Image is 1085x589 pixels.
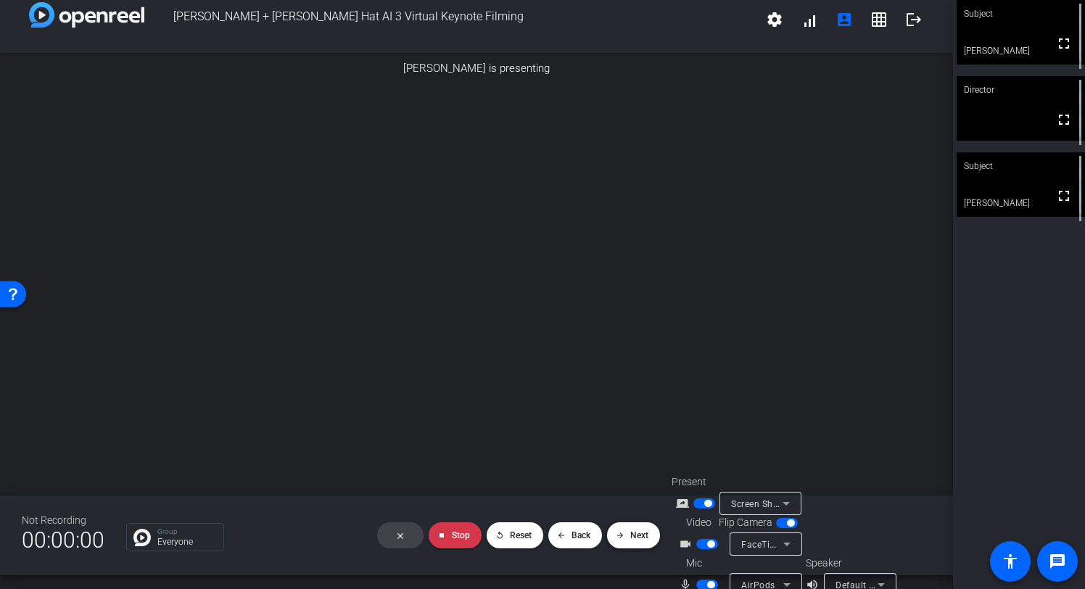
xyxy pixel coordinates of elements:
[672,474,806,490] div: Present
[487,522,543,548] button: Reset
[630,530,648,540] span: Next
[1049,553,1066,570] mat-icon: message
[29,2,144,28] img: white-gradient.svg
[157,537,216,546] p: Everyone
[870,11,888,28] mat-icon: grid_on
[679,535,696,553] mat-icon: videocam_outline
[957,76,1085,104] div: Director
[806,556,893,571] div: Speaker
[495,531,504,540] mat-icon: replay
[719,515,772,530] span: Flip Camera
[1055,35,1073,52] mat-icon: fullscreen
[557,531,566,540] mat-icon: arrow_back
[957,152,1085,180] div: Subject
[133,529,151,546] img: Chat Icon
[157,528,216,535] p: Group
[548,522,602,548] button: Back
[607,522,660,548] button: Next
[766,11,783,28] mat-icon: settings
[676,495,693,512] mat-icon: screen_share_outline
[572,530,590,540] span: Back
[1002,553,1019,570] mat-icon: accessibility
[672,556,806,571] div: Mic
[741,538,890,550] span: FaceTime HD Camera (3A71:F4B5)
[1055,187,1073,205] mat-icon: fullscreen
[429,522,482,548] button: Stop
[22,522,104,558] span: 00:00:00
[452,530,470,540] span: Stop
[905,11,923,28] mat-icon: logout
[1055,111,1073,128] mat-icon: fullscreen
[144,2,757,37] span: [PERSON_NAME] + [PERSON_NAME] Hat AI 3 Virtual Keynote Filming
[686,515,711,530] span: Video
[731,498,795,509] span: Screen Sharing
[616,531,624,540] mat-icon: arrow_forward
[22,513,104,528] div: Not Recording
[437,531,446,540] mat-icon: stop
[836,11,853,28] mat-icon: account_box
[510,530,532,540] span: Reset
[792,2,827,37] button: signal_cellular_alt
